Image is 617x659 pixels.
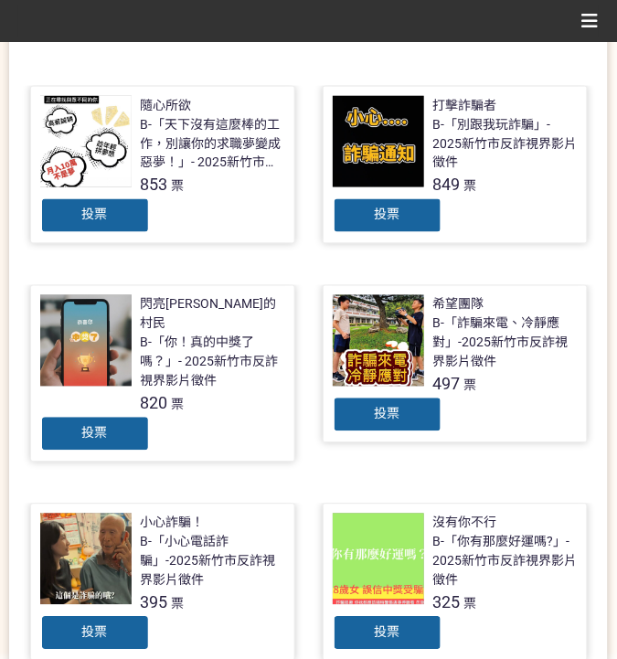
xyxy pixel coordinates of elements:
div: B-「你！真的中獎了嗎？」- 2025新竹市反詐視界影片徵件 [141,334,285,391]
a: 打擊詐騙者B-「別跟我玩詐騙」- 2025新竹市反詐視界影片徵件849票投票 [323,86,588,244]
div: 沒有你不行 [433,514,497,533]
div: B-「詐騙來電、冷靜應對」-2025新竹市反詐視界影片徵件 [433,314,578,372]
div: B-「天下沒有這麼棒的工作，別讓你的求職夢變成惡夢！」- 2025新竹市反詐視界影片徵件 [141,115,285,173]
div: B-「別跟我玩詐騙」- 2025新竹市反詐視界影片徵件 [433,115,578,173]
span: 票 [464,378,477,393]
span: 票 [172,179,185,194]
div: B-「你有那麼好運嗎?」- 2025新竹市反詐視界影片徵件 [433,533,578,590]
span: 票 [464,597,477,611]
span: 820 [141,394,168,413]
span: 投票 [82,207,108,222]
a: 隨心所欲B-「天下沒有這麼棒的工作，別讓你的求職夢變成惡夢！」- 2025新竹市反詐視界影片徵件853票投票 [30,86,295,244]
span: 395 [141,593,168,612]
div: 小心詐騙！ [141,514,205,533]
span: 投票 [375,407,400,421]
span: 849 [433,175,461,195]
span: 投票 [375,207,400,222]
span: 325 [433,593,461,612]
span: 497 [433,375,461,394]
span: 投票 [82,625,108,640]
div: 隨心所欲 [141,96,192,115]
a: 閃亮[PERSON_NAME]的村民B-「你！真的中獎了嗎？」- 2025新竹市反詐視界影片徵件820票投票 [30,285,295,462]
span: 853 [141,175,168,195]
span: 票 [172,597,185,611]
span: 投票 [82,426,108,441]
div: 希望團隊 [433,295,484,314]
span: 票 [172,398,185,412]
div: 打擊詐騙者 [433,96,497,115]
div: 閃亮[PERSON_NAME]的村民 [141,295,285,334]
span: 票 [464,179,477,194]
a: 希望團隊B-「詐騙來電、冷靜應對」-2025新竹市反詐視界影片徵件497票投票 [323,285,588,443]
div: B-「小心電話詐騙」-2025新竹市反詐視界影片徵件 [141,533,285,590]
span: 投票 [375,625,400,640]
